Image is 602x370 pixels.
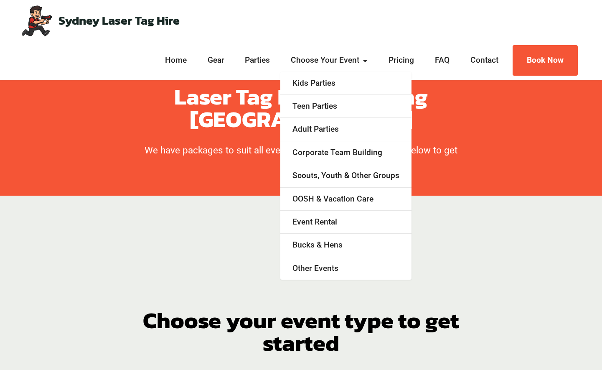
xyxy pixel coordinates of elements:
a: Event Rental [280,211,411,234]
a: Pricing [386,54,417,66]
p: We have packages to suit all events and budgets. Choose one below to get started. [141,144,462,168]
a: Book Now [513,45,578,76]
a: Home [163,54,189,66]
strong: Choose your event type to get started [143,303,459,360]
a: Bucks & Hens [280,234,411,257]
strong: Laser Tag Rental Pricing [GEOGRAPHIC_DATA] [174,79,428,136]
a: Choose Your Event [289,54,371,66]
a: Sydney Laser Tag Hire [58,15,180,27]
img: Mobile Laser Tag Parties Sydney [20,4,53,37]
a: Other Events [280,257,411,280]
a: Adult Parties [280,118,411,141]
a: Contact [468,54,501,66]
a: Scouts, Youth & Other Groups [280,164,411,187]
a: Kids Parties [280,72,411,95]
a: Teen Parties [280,95,411,118]
a: OOSH & Vacation Care [280,188,411,211]
a: Parties [243,54,273,66]
a: Gear [205,54,227,66]
a: Corporate Team Building [280,141,411,164]
a: FAQ [432,54,452,66]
